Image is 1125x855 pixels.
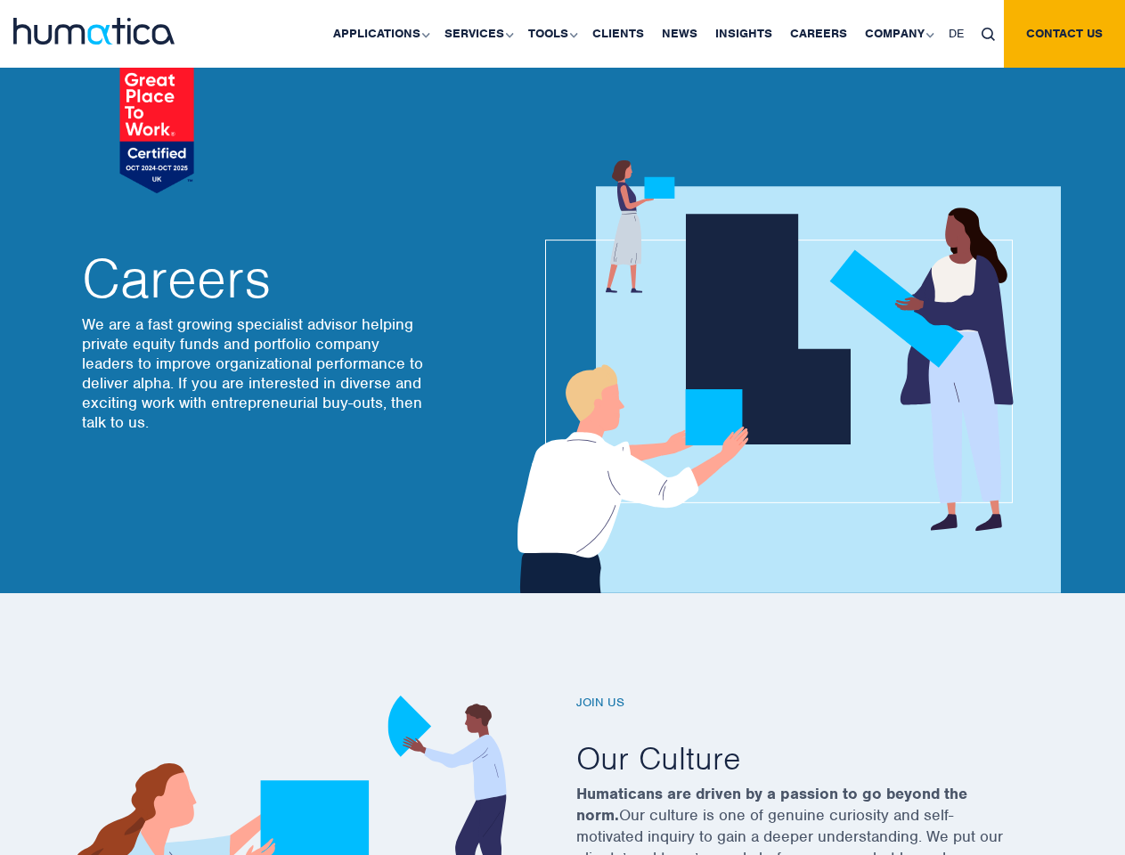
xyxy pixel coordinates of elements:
[501,160,1061,593] img: about_banner1
[949,26,964,41] span: DE
[576,737,1057,778] h2: Our Culture
[982,28,995,41] img: search_icon
[82,314,429,432] p: We are a fast growing specialist advisor helping private equity funds and portfolio company leade...
[13,18,175,45] img: logo
[576,784,967,825] strong: Humaticans are driven by a passion to go beyond the norm.
[82,252,429,305] h2: Careers
[576,696,1057,711] h6: Join us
